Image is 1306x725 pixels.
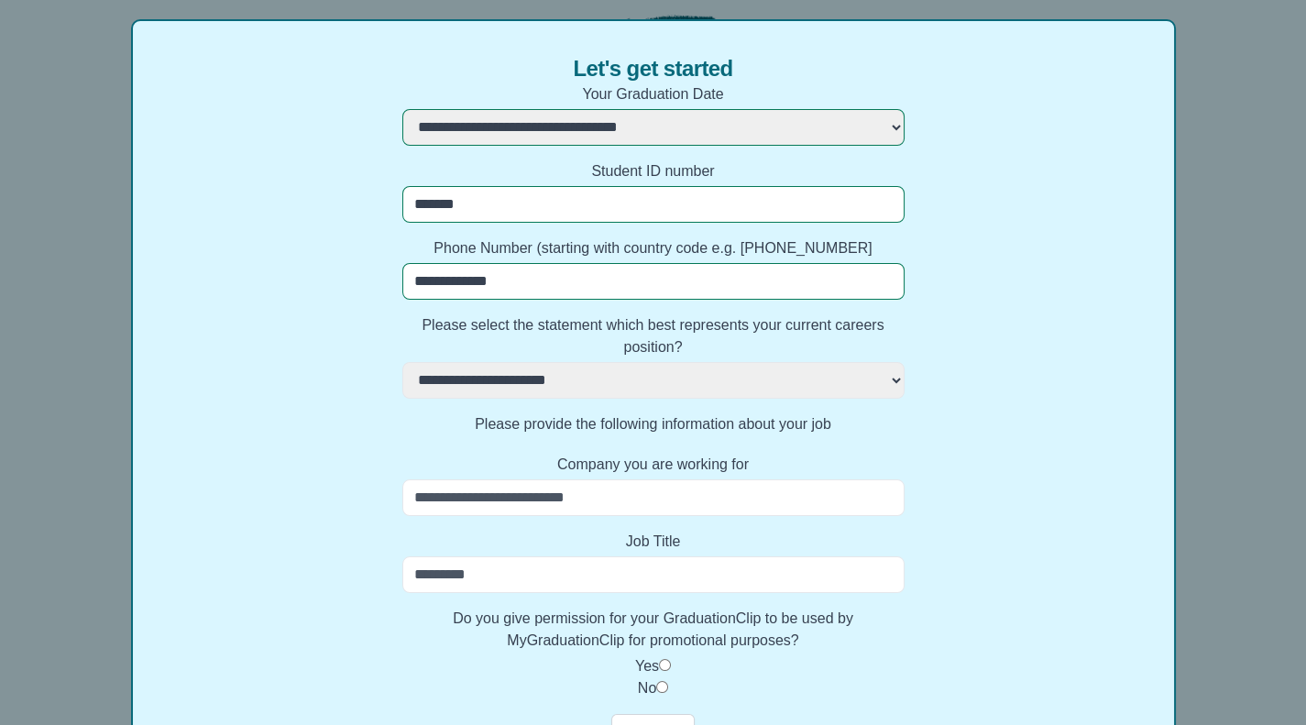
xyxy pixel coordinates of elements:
[402,413,905,435] label: Please provide the following information about your job
[402,454,905,476] label: Company you are working for
[402,237,905,259] label: Phone Number (starting with country code e.g. [PHONE_NUMBER]
[573,54,732,83] span: Let's get started
[402,160,905,182] label: Student ID number
[402,608,905,652] label: Do you give permission for your GraduationClip to be used by MyGraduationClip for promotional pur...
[402,531,905,553] label: Job Title
[402,314,905,358] label: Please select the statement which best represents your current careers position?
[635,658,659,674] label: Yes
[402,83,905,105] label: Your Graduation Date
[638,680,656,696] label: No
